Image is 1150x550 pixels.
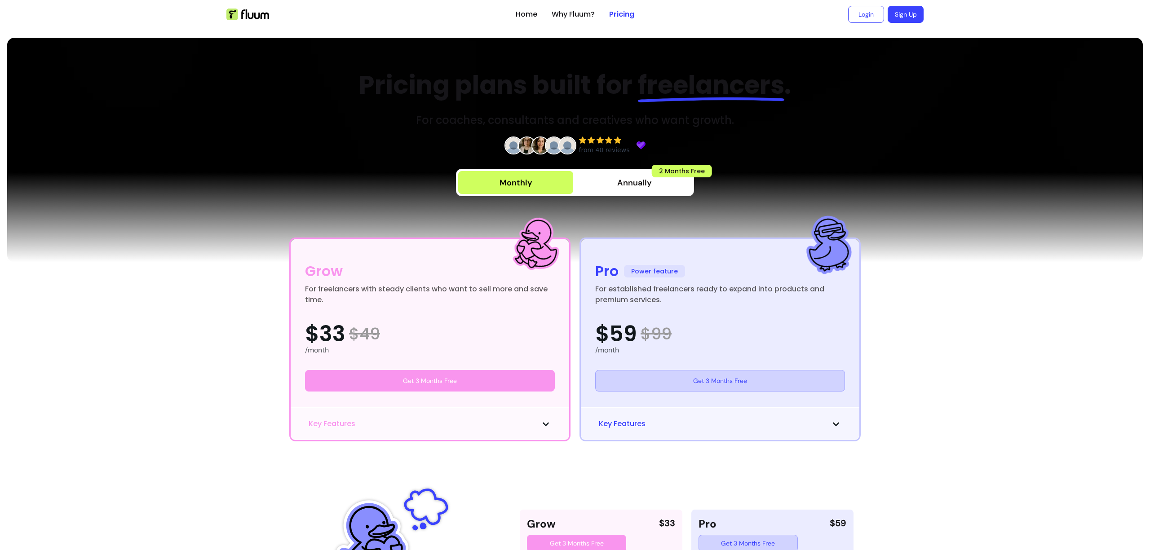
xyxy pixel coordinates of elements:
span: Key Features [599,418,646,429]
span: freelancers [638,67,784,103]
span: $33 [305,323,345,345]
h3: For coaches, consultants and creatives who want growth. [416,113,734,128]
div: For established freelancers ready to expand into products and premium services. [595,284,845,305]
div: Pro [595,260,619,282]
div: /month [595,345,845,356]
a: Get 3 Months Free [305,370,555,392]
button: Key Features [309,418,551,429]
div: For freelancers with steady clients who want to sell more and save time. [305,284,555,305]
a: Home [516,9,537,20]
div: $ 33 [659,517,675,531]
span: $ 99 [641,325,672,343]
button: Key Features [599,418,841,429]
img: Fluum Logo [226,9,269,20]
div: Grow [527,517,556,531]
a: Pricing [609,9,634,20]
a: Get 3 Months Free [595,370,845,392]
span: $ 49 [349,325,380,343]
div: Pro [699,517,717,531]
div: $59 [830,517,846,531]
div: Grow [305,260,343,282]
span: Key Features [309,418,355,429]
a: Why Fluum? [552,9,595,20]
h2: Pricing plans built for . [359,66,791,104]
div: Monthly [500,176,532,189]
span: 2 Months Free [652,165,712,177]
a: Sign Up [888,6,924,23]
span: $59 [595,323,637,345]
span: Power feature [624,265,685,277]
div: /month [305,345,555,356]
a: Login [848,6,884,23]
span: Annually [617,176,652,189]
